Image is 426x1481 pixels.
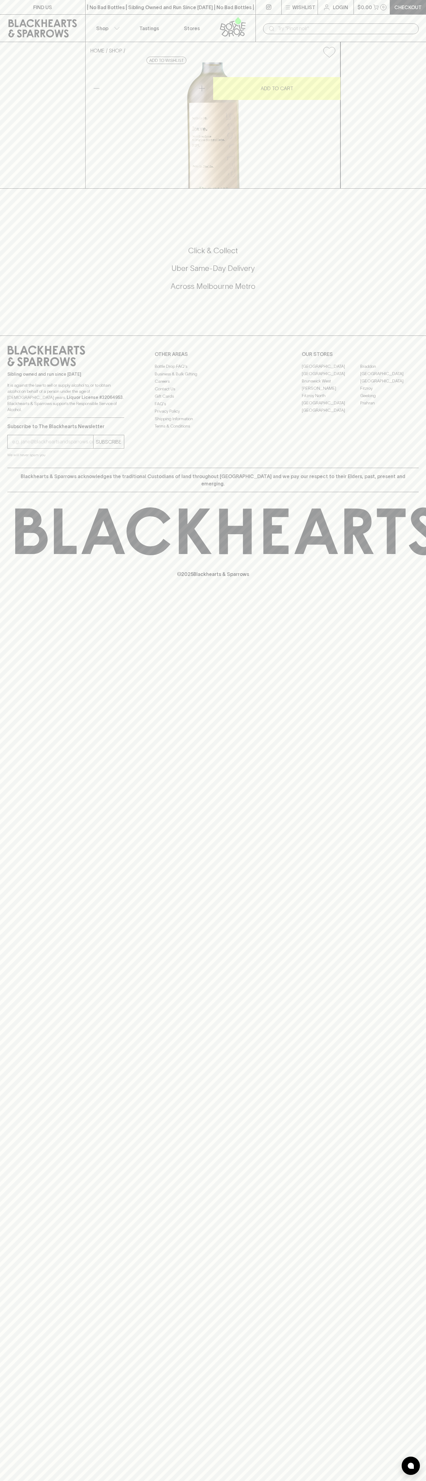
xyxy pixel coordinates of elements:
[333,4,348,11] p: Login
[67,395,123,400] strong: Liquor License #32064953
[96,438,121,446] p: SUBSCRIBE
[302,350,419,358] p: OUR STORES
[302,370,360,377] a: [GEOGRAPHIC_DATA]
[155,415,272,422] a: Shipping Information
[302,377,360,385] a: Brunswick West
[109,48,122,53] a: SHOP
[155,423,272,430] a: Terms & Conditions
[7,246,419,256] h5: Click & Collect
[261,85,293,92] p: ADD TO CART
[184,25,200,32] p: Stores
[155,370,272,378] a: Business & Bulk Gifting
[155,408,272,415] a: Privacy Policy
[382,5,385,9] p: 0
[171,15,213,42] a: Stores
[302,392,360,399] a: Fitzroy North
[155,350,272,358] p: OTHER AREAS
[7,281,419,291] h5: Across Melbourne Metro
[12,473,414,487] p: Blackhearts & Sparrows acknowledges the traditional Custodians of land throughout [GEOGRAPHIC_DAT...
[33,4,52,11] p: FIND US
[302,399,360,407] a: [GEOGRAPHIC_DATA]
[86,62,340,188] img: 39742.png
[7,371,124,377] p: Sibling owned and run since [DATE]
[302,407,360,414] a: [GEOGRAPHIC_DATA]
[302,363,360,370] a: [GEOGRAPHIC_DATA]
[86,15,128,42] button: Shop
[7,452,124,458] p: We will never spam you
[360,377,419,385] a: [GEOGRAPHIC_DATA]
[146,57,186,64] button: Add to wishlist
[93,435,124,448] button: SUBSCRIBE
[408,1463,414,1469] img: bubble-icon
[96,25,108,32] p: Shop
[360,370,419,377] a: [GEOGRAPHIC_DATA]
[139,25,159,32] p: Tastings
[128,15,171,42] a: Tastings
[155,378,272,385] a: Careers
[155,385,272,392] a: Contact Us
[12,437,93,447] input: e.g. jane@blackheartsandsparrows.com.au
[155,363,272,370] a: Bottle Drop FAQ's
[360,363,419,370] a: Braddon
[7,221,419,323] div: Call to action block
[7,423,124,430] p: Subscribe to The Blackhearts Newsletter
[360,399,419,407] a: Prahran
[155,400,272,407] a: FAQ's
[90,48,104,53] a: HOME
[292,4,315,11] p: Wishlist
[394,4,422,11] p: Checkout
[357,4,372,11] p: $0.00
[278,24,414,34] input: Try "Pinot noir"
[360,392,419,399] a: Geelong
[7,382,124,413] p: It is against the law to sell or supply alcohol to, or to obtain alcohol on behalf of a person un...
[321,44,338,60] button: Add to wishlist
[360,385,419,392] a: Fitzroy
[7,263,419,273] h5: Uber Same-Day Delivery
[155,393,272,400] a: Gift Cards
[302,385,360,392] a: [PERSON_NAME]
[213,77,340,100] button: ADD TO CART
